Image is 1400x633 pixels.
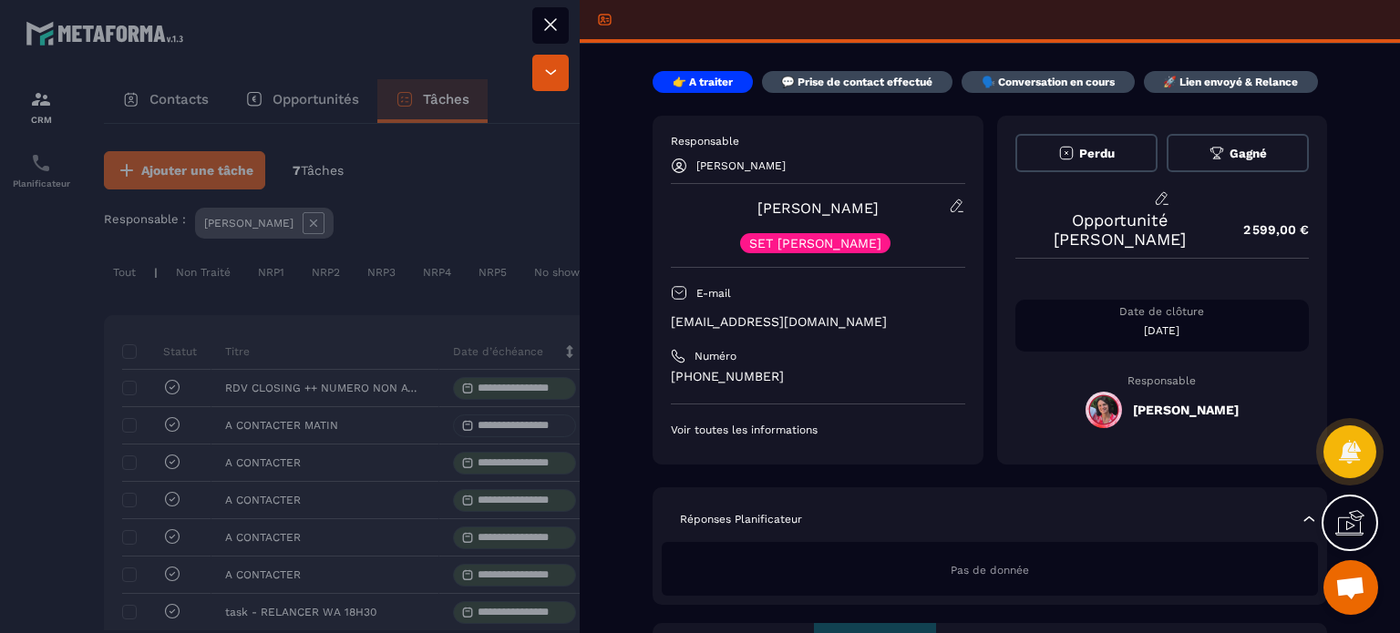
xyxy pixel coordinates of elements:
p: Numéro [695,349,736,363]
p: SET [PERSON_NAME] [749,237,881,250]
span: Gagné [1230,147,1267,160]
p: [DATE] [1015,323,1310,338]
button: Perdu [1015,134,1158,172]
p: Responsable [1015,374,1310,387]
p: [PHONE_NUMBER] [671,368,965,385]
p: Date de clôture [1015,304,1310,319]
span: Pas de donnée [951,564,1029,577]
p: [PERSON_NAME] [696,159,786,172]
p: [EMAIL_ADDRESS][DOMAIN_NAME] [671,313,965,331]
button: Gagné [1167,134,1309,172]
p: 🗣️ Conversation en cours [982,75,1115,89]
a: [PERSON_NAME] [757,199,879,217]
p: Voir toutes les informations [671,423,965,437]
p: Opportunité [PERSON_NAME] [1015,210,1226,249]
p: 💬 Prise de contact effectué [781,75,932,89]
p: 🚀 Lien envoyé & Relance [1163,75,1298,89]
div: Ouvrir le chat [1323,560,1378,615]
h5: [PERSON_NAME] [1133,403,1239,417]
span: Perdu [1079,147,1115,160]
p: E-mail [696,286,731,301]
p: 👉 A traiter [673,75,733,89]
p: 2 599,00 € [1225,212,1309,248]
p: Responsable [671,134,965,148]
p: Réponses Planificateur [680,512,802,526]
